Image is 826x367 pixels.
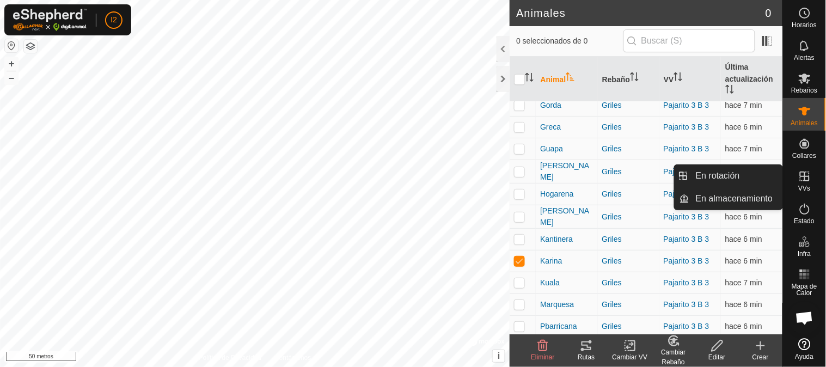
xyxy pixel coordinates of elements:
font: I2 [111,15,117,24]
font: – [9,72,14,83]
font: 0 seleccionados de 0 [516,36,588,45]
font: Pajarito 3 B 3 [664,101,709,109]
a: Pajarito 3 B 3 [664,256,709,265]
font: Guapa [540,144,563,153]
font: [PERSON_NAME] [540,161,589,181]
p-sorticon: Activar para ordenar [674,74,682,83]
font: Griles [602,256,622,265]
font: Cambiar VV [613,353,648,361]
a: Ayuda [783,334,826,364]
p-sorticon: Activar para ordenar [566,74,574,83]
a: En almacenamiento [689,188,782,210]
a: Pajarito 3 B 3 [664,322,709,331]
font: VVs [798,185,810,192]
font: Kuala [540,278,560,287]
font: [PERSON_NAME] [540,206,589,227]
font: hace 6 min [725,123,762,131]
font: Hogarena [540,189,574,198]
font: Gorda [540,101,561,109]
button: i [493,350,505,362]
font: Collares [792,152,816,160]
font: Eliminar [531,353,554,361]
a: Pajarito 3 B 3 [664,167,709,176]
span: 30 de septiembre de 2025, 19:36 [725,322,762,331]
span: 30 de septiembre de 2025, 19:36 [725,278,762,287]
font: hace 6 min [725,300,762,309]
font: Animales [791,119,818,127]
a: Política de Privacidad [199,353,261,363]
font: Mapa de Calor [792,283,817,297]
font: Infra [798,250,811,258]
font: Marquesa [540,300,574,309]
p-sorticon: Activar para ordenar [630,74,639,83]
a: Contáctenos [274,353,311,363]
span: 30 de septiembre de 2025, 19:36 [725,235,762,243]
span: 30 de septiembre de 2025, 19:36 [725,123,762,131]
font: Pajarito 3 B 3 [664,278,709,287]
font: Greca [540,123,561,131]
span: 30 de septiembre de 2025, 19:36 [725,300,762,309]
li: En almacenamiento [675,188,782,210]
font: Editar [708,353,725,361]
font: Horarios [792,21,817,29]
font: Griles [602,300,622,309]
font: Ayuda [796,353,814,360]
button: – [5,71,18,84]
p-sorticon: Activar para ordenar [525,75,534,83]
font: Griles [602,322,622,331]
a: Pajarito 3 B 3 [664,212,709,221]
font: i [498,351,500,360]
a: Pajarito 3 B 3 [664,235,709,243]
font: VV [664,75,674,84]
font: Política de Privacidad [199,354,261,362]
button: Capas del Mapa [24,40,37,53]
font: Kantinera [540,235,573,243]
a: Pajarito 3 B 3 [664,123,709,131]
input: Buscar (S) [623,29,755,52]
button: Restablecer Mapa [5,39,18,52]
font: Alertas [794,54,815,62]
font: En almacenamiento [696,194,773,203]
font: Griles [602,123,622,131]
font: hace 6 min [725,212,762,221]
a: Pajarito 3 B 3 [664,189,709,198]
font: Griles [602,167,622,176]
font: Crear [752,353,769,361]
font: Griles [602,235,622,243]
font: Contáctenos [274,354,311,362]
font: Griles [602,212,622,221]
font: hace 6 min [725,235,762,243]
font: 0 [766,7,772,19]
font: hace 6 min [725,256,762,265]
font: Griles [602,189,622,198]
font: Pbarricana [540,322,577,331]
font: Animal [540,75,566,84]
font: Estado [794,217,815,225]
font: Rebaño [602,75,630,84]
a: En rotación [689,165,782,187]
font: hace 7 min [725,101,762,109]
a: Pajarito 3 B 3 [664,144,709,153]
span: 30 de septiembre de 2025, 19:36 [725,101,762,109]
font: Griles [602,278,622,287]
font: Última actualización [725,63,773,83]
span: 30 de septiembre de 2025, 19:36 [725,144,762,153]
a: Pajarito 3 B 3 [664,300,709,309]
font: Animales [516,7,566,19]
font: En rotación [696,171,740,180]
font: Griles [602,101,622,109]
font: Griles [602,144,622,153]
span: 30 de septiembre de 2025, 19:36 [725,256,762,265]
font: hace 7 min [725,278,762,287]
li: En rotación [675,165,782,187]
font: hace 7 min [725,144,762,153]
div: Chat abierto [788,302,821,334]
